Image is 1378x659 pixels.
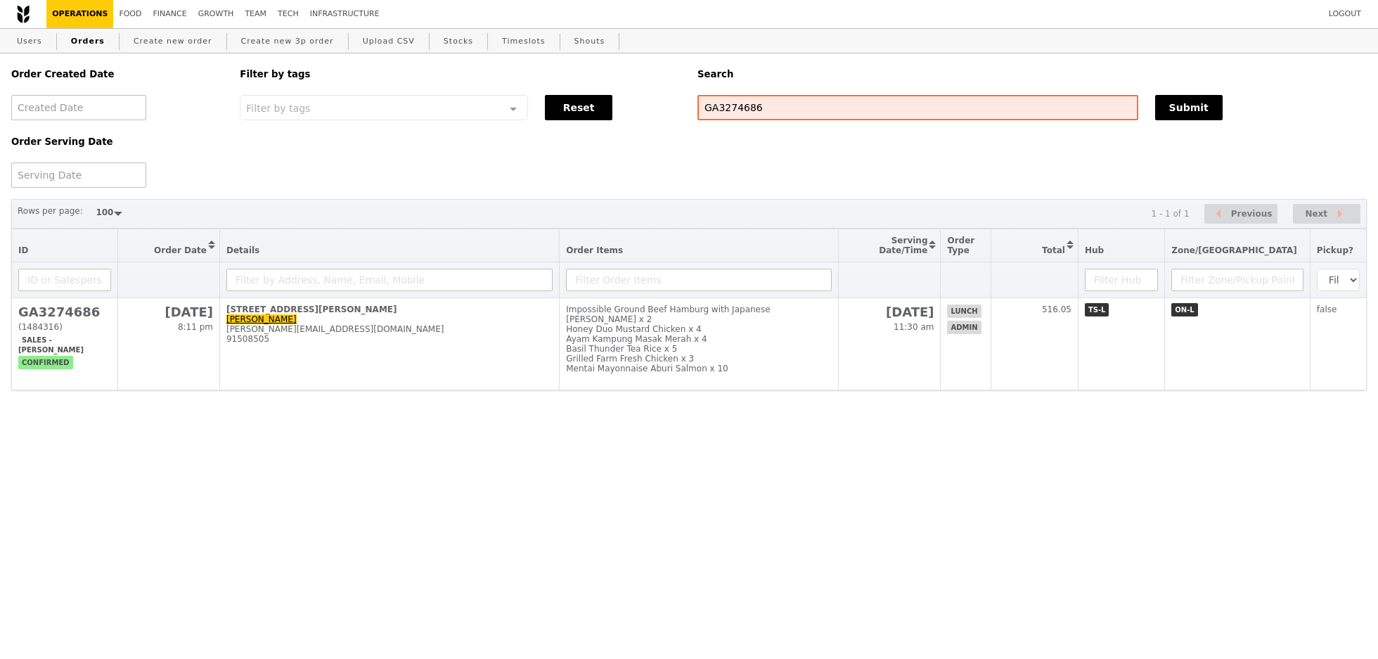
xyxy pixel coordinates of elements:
div: 1 - 1 of 1 [1151,209,1189,219]
span: Previous [1231,205,1273,222]
span: Details [226,245,259,255]
a: Shouts [569,29,611,54]
span: false [1317,305,1337,314]
div: Impossible Ground Beef Hamburg with Japanese [PERSON_NAME] x 2 [566,305,831,324]
span: Hub [1085,245,1104,255]
div: Honey Duo Mustard Chicken x 4 [566,324,831,334]
img: Grain logo [17,5,30,23]
input: Search any field [697,95,1138,120]
h5: Order Serving Date [11,136,223,147]
span: 11:30 am [894,322,934,332]
button: Reset [545,95,612,120]
input: Filter by Address, Name, Email, Mobile [226,269,553,291]
div: Grilled Farm Fresh Chicken x 3 [566,354,831,364]
h2: [DATE] [845,305,934,319]
a: Timeslots [496,29,550,54]
input: Filter Zone/Pickup Point [1171,269,1303,291]
span: Pickup? [1317,245,1353,255]
div: [PERSON_NAME][EMAIL_ADDRESS][DOMAIN_NAME] [226,324,553,334]
span: Sales - [PERSON_NAME] [18,333,87,357]
a: Users [11,29,48,54]
a: [PERSON_NAME] [226,314,297,324]
div: 91508505 [226,334,553,344]
span: Filter by tags [246,101,310,114]
h5: Search [697,69,1367,79]
div: Mentai Mayonnaise Aburi Salmon x 10 [566,364,831,373]
h5: Order Created Date [11,69,223,79]
div: Basil Thunder Tea Rice x 5 [566,344,831,354]
a: Orders [65,29,110,54]
a: Stocks [438,29,479,54]
button: Previous [1204,204,1277,224]
span: admin [947,321,981,334]
div: [STREET_ADDRESS][PERSON_NAME] [226,305,553,314]
span: TS-L [1085,303,1109,316]
div: Ayam Kampung Masak Merah x 4 [566,334,831,344]
button: Submit [1155,95,1223,120]
span: Zone/[GEOGRAPHIC_DATA] [1171,245,1297,255]
span: 516.05 [1042,305,1071,314]
input: Filter Hub [1085,269,1158,291]
h5: Filter by tags [240,69,681,79]
span: ON-L [1171,303,1197,316]
a: Upload CSV [357,29,420,54]
label: Rows per page: [18,204,83,218]
input: Serving Date [11,162,146,188]
span: lunch [947,305,981,318]
span: confirmed [18,356,73,369]
span: ID [18,245,28,255]
a: Create new 3p order [236,29,340,54]
span: Order Items [566,245,623,255]
button: Next [1293,204,1360,224]
input: Filter Order Items [566,269,831,291]
input: ID or Salesperson name [18,269,111,291]
input: Created Date [11,95,146,120]
span: 8:11 pm [178,322,213,332]
h2: GA3274686 [18,305,111,319]
span: Order Type [947,236,974,255]
div: (1484316) [18,322,111,332]
a: Create new order [128,29,218,54]
span: Next [1305,205,1327,222]
h2: [DATE] [124,305,213,319]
